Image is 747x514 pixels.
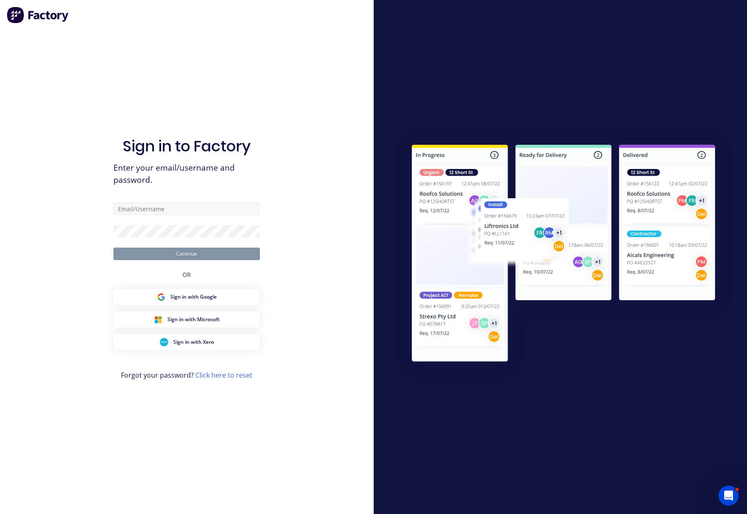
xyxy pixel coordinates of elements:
div: OR [182,260,191,289]
input: Email/Username [113,202,260,215]
span: Forgot your password? [121,370,252,380]
button: Xero Sign inSign in with Xero [113,334,260,350]
img: Microsoft Sign in [154,315,162,324]
img: Google Sign in [157,293,165,301]
img: Sign in [393,128,734,381]
button: Continue [113,248,260,260]
iframe: Intercom live chat [719,486,739,506]
img: Factory [7,7,69,23]
span: Sign in with Google [170,293,217,301]
h1: Sign in to Factory [123,137,251,155]
button: Google Sign inSign in with Google [113,289,260,305]
a: Click here to reset [195,371,252,380]
button: Microsoft Sign inSign in with Microsoft [113,312,260,327]
span: Enter your email/username and password. [113,162,260,186]
span: Sign in with Xero [173,338,214,346]
img: Xero Sign in [160,338,168,346]
span: Sign in with Microsoft [167,316,220,323]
